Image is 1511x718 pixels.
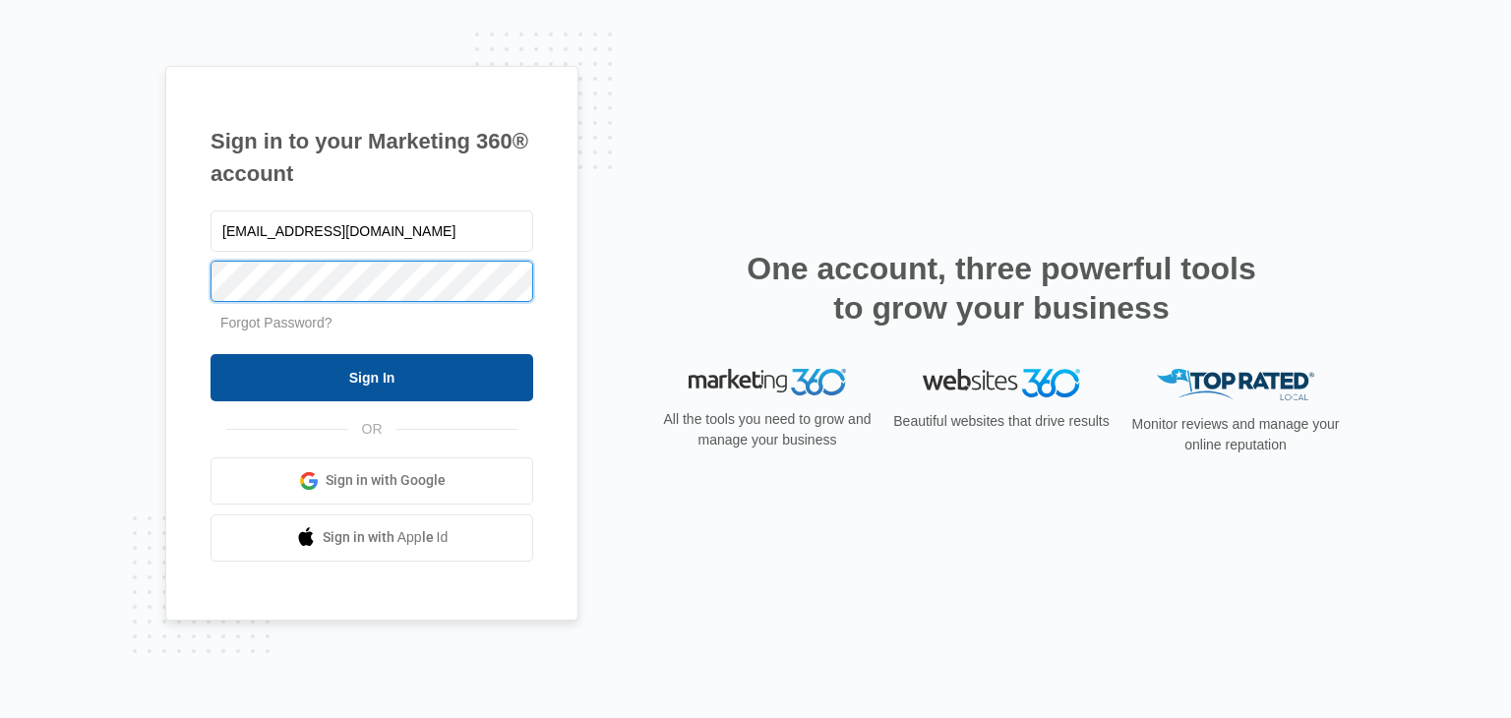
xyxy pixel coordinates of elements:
[923,369,1080,397] img: Websites 360
[1157,369,1314,401] img: Top Rated Local
[891,411,1112,432] p: Beautiful websites that drive results
[657,409,877,450] p: All the tools you need to grow and manage your business
[211,210,533,252] input: Email
[211,514,533,562] a: Sign in with Apple Id
[689,369,846,396] img: Marketing 360
[211,125,533,190] h1: Sign in to your Marketing 360® account
[1125,414,1346,455] p: Monitor reviews and manage your online reputation
[348,419,396,440] span: OR
[211,354,533,401] input: Sign In
[326,470,446,491] span: Sign in with Google
[220,315,332,330] a: Forgot Password?
[741,249,1262,328] h2: One account, three powerful tools to grow your business
[211,457,533,505] a: Sign in with Google
[323,527,449,548] span: Sign in with Apple Id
